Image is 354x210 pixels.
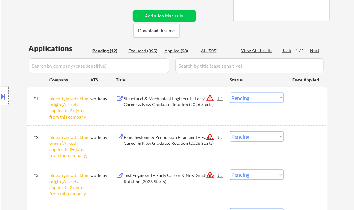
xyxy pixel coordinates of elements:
[296,47,310,54] div: 1 / 1
[218,93,224,104] div: JD
[218,170,224,181] div: JD
[50,173,91,197] div: blueorigin.wd5.blueorigin [Already applied to 2+ jobs from this company]
[201,48,232,54] div: All (505)
[218,131,224,143] div: JD
[310,47,320,54] div: Next
[293,77,320,83] div: Date Applied
[124,173,218,185] div: Test Engineer I – Early Career & New Graduate Rotation (2026 Starts)
[129,48,160,54] div: Excluded (395)
[206,171,215,179] button: warning_amber
[124,134,218,146] div: Fluid Systems & Propulsion Engineer I – Early Career & New Graduate Rotation (2026 Starts)
[206,94,215,102] button: warning_amber
[116,77,224,83] div: Title
[282,47,292,54] div: Back
[175,58,324,73] input: Search by title (case sensitive)
[206,132,215,141] button: warning_amber
[124,95,218,108] div: Structural & Mechanical Engineer I - Early Career & New Graduate Rotation (2026 Starts)
[241,47,275,54] div: View All Results
[91,173,116,179] div: workday
[133,10,196,22] button: Add a Job Manually
[34,173,45,179] div: #3
[165,48,196,54] div: Applied (98)
[133,24,180,38] button: Download Resume
[230,74,284,85] div: Status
